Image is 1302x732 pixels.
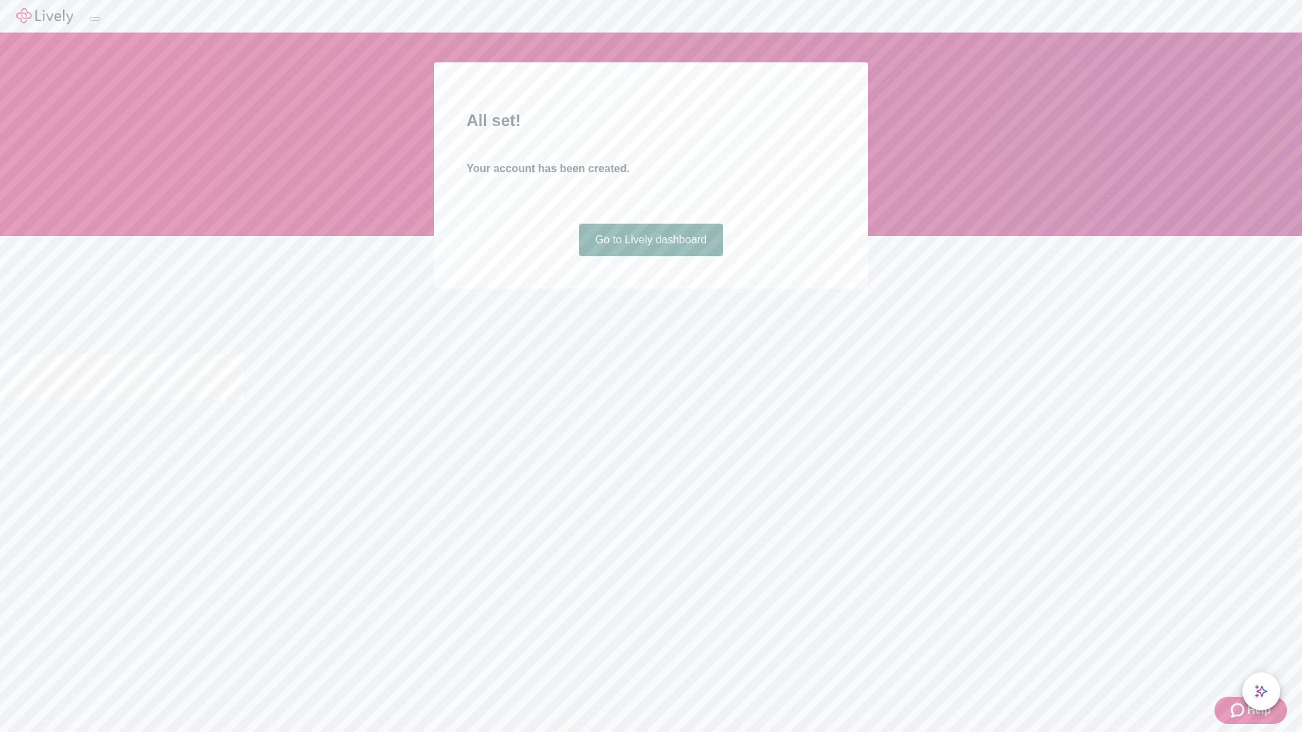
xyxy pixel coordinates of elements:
[1247,702,1271,718] span: Help
[467,161,835,177] h4: Your account has been created.
[90,17,100,21] button: Log out
[467,108,835,133] h2: All set!
[1231,702,1247,718] svg: Zendesk support icon
[1242,672,1280,710] button: chat
[16,8,73,24] img: Lively
[579,224,724,256] a: Go to Lively dashboard
[1215,697,1287,724] button: Zendesk support iconHelp
[1255,685,1268,698] svg: Lively AI Assistant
